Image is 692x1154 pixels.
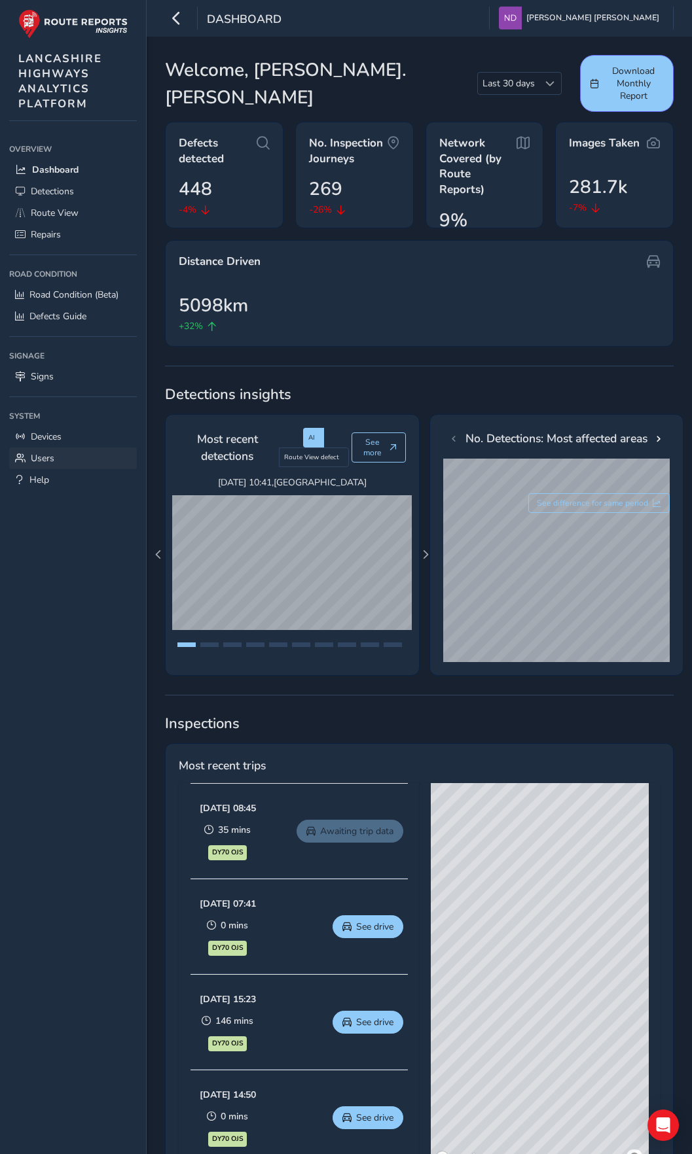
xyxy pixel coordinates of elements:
div: Overview [9,139,137,159]
span: AI [308,433,315,442]
span: Defects detected [179,135,257,166]
a: Help [9,469,137,491]
span: DY70 OJS [307,951,333,971]
div: Signage [9,346,137,366]
button: See more [352,432,405,463]
span: -4% [179,203,196,217]
div: Open Intercom Messenger [647,1110,679,1141]
button: Page 2 [200,642,219,647]
img: rr logo [18,9,128,39]
a: Road Condition (Beta) [9,284,137,306]
span: Dashboard [32,164,79,176]
span: Defects Guide [29,310,86,323]
span: Download Monthly Report [604,65,664,102]
span: Signs [31,370,54,383]
button: Page 7 [315,642,333,647]
div: [DATE] 07:41 [303,880,337,905]
a: Signs [9,366,137,387]
a: Detections [9,181,137,202]
img: rrgpu-1424524313429 [195,788,282,873]
span: 0 mins [317,914,337,939]
span: Users [31,452,54,464]
span: Inspections [165,714,674,733]
div: [DATE] 15:23 [303,975,337,1000]
img: rrgpu-1424524313429 [195,884,299,969]
div: [DATE] 14:50 [303,1071,337,1096]
div: [DATE] 08:45 [286,784,319,809]
button: Download Monthly Report [580,55,674,112]
button: See drive [350,909,403,944]
span: -26% [309,203,332,217]
div: Road Condition [9,264,137,284]
span: Dashboard [207,11,282,29]
span: Distance Driven [179,254,261,270]
span: Help [29,474,49,486]
span: Route View defect [284,453,339,462]
img: diamond-layout [499,7,522,29]
span: LANCASHIRE HIGHWAYS ANALYTICS PLATFORM [18,51,102,111]
span: See difference for same period [537,498,648,508]
span: Most recent trips [179,757,266,774]
span: 35 mins [300,818,319,843]
div: System [9,406,137,426]
button: Page 5 [269,642,287,647]
span: DY70 OJS [290,855,316,876]
span: 146 mins [317,1009,337,1034]
img: rrgpu-1424524313429 [195,979,299,1064]
button: Page 9 [361,642,379,647]
span: See more [361,437,385,458]
button: Previous Page [149,546,168,564]
span: DY70 OJS [307,1046,333,1067]
span: Devices [31,430,62,443]
span: Detections [31,185,74,198]
a: Route View [9,202,137,224]
span: 9% [439,207,467,234]
span: 448 [179,175,212,203]
span: +32% [179,319,203,333]
span: Welcome, [PERSON_NAME].[PERSON_NAME] [165,56,477,111]
button: Page 4 [246,642,264,647]
div: Route View defect [279,447,349,467]
span: [PERSON_NAME] [PERSON_NAME] [526,7,659,29]
span: See drive [374,914,393,939]
span: Road Condition (Beta) [29,288,118,301]
button: See difference for same period [528,493,670,513]
button: Page 1 [177,642,196,647]
span: Images Taken [569,135,640,151]
span: See drive [374,1009,393,1034]
span: Detections insights [165,385,674,404]
a: Devices [9,426,137,447]
span: Network Covered (by Route Reports) [439,135,517,198]
span: Route View [31,207,79,219]
span: See drive [374,1105,393,1130]
span: -7% [569,201,587,215]
span: 0 mins [317,1105,337,1130]
div: AI [303,428,324,447]
span: No. Detections: Most affected areas [465,430,647,447]
a: Repairs [9,224,137,245]
button: Page 3 [223,642,242,647]
span: Repairs [31,228,61,241]
span: [DATE] 10:41 , [GEOGRAPHIC_DATA] [172,476,412,489]
button: See drive [350,1004,403,1040]
span: 5098km [179,292,248,319]
span: 281.7k [569,173,627,201]
button: [PERSON_NAME] [PERSON_NAME] [499,7,664,29]
a: Defects Guide [9,306,137,327]
span: No. Inspection Journeys [309,135,387,166]
span: Last 30 days [478,73,539,94]
span: Most recent detections [179,430,276,465]
a: Awaiting trip data [333,813,403,848]
button: See drive [350,1100,403,1135]
a: Dashboard [9,159,137,181]
button: Page 10 [384,642,402,647]
button: Next Page [416,546,435,564]
a: Users [9,447,137,469]
button: Page 8 [338,642,356,647]
button: Page 6 [292,642,310,647]
span: 269 [309,175,342,203]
